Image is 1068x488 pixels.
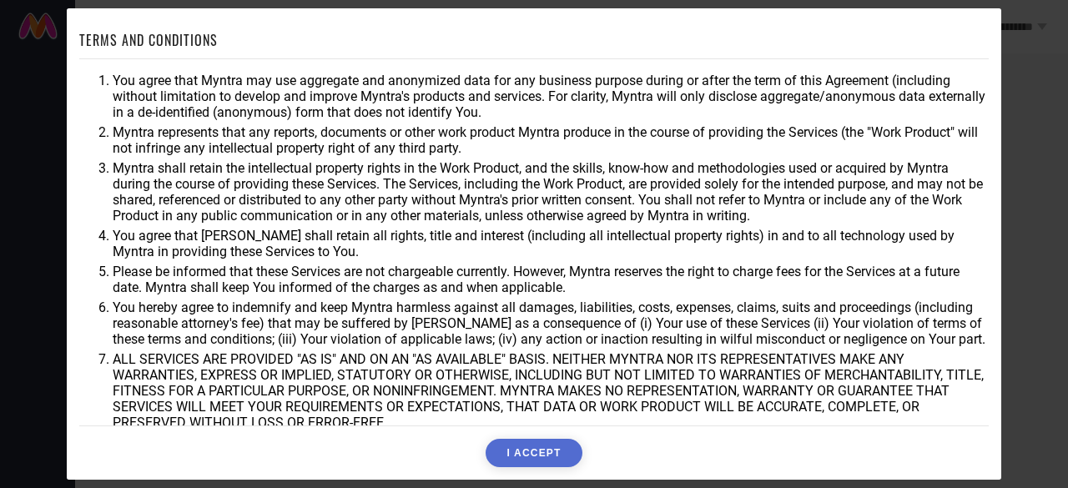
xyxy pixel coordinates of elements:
li: Myntra represents that any reports, documents or other work product Myntra produce in the course ... [113,124,989,156]
li: ALL SERVICES ARE PROVIDED "AS IS" AND ON AN "AS AVAILABLE" BASIS. NEITHER MYNTRA NOR ITS REPRESEN... [113,351,989,430]
li: You agree that [PERSON_NAME] shall retain all rights, title and interest (including all intellect... [113,228,989,259]
h1: TERMS AND CONDITIONS [79,30,218,50]
li: Please be informed that these Services are not chargeable currently. However, Myntra reserves the... [113,264,989,295]
li: Myntra shall retain the intellectual property rights in the Work Product, and the skills, know-ho... [113,160,989,224]
li: You agree that Myntra may use aggregate and anonymized data for any business purpose during or af... [113,73,989,120]
button: I ACCEPT [486,439,582,467]
li: You hereby agree to indemnify and keep Myntra harmless against all damages, liabilities, costs, e... [113,299,989,347]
